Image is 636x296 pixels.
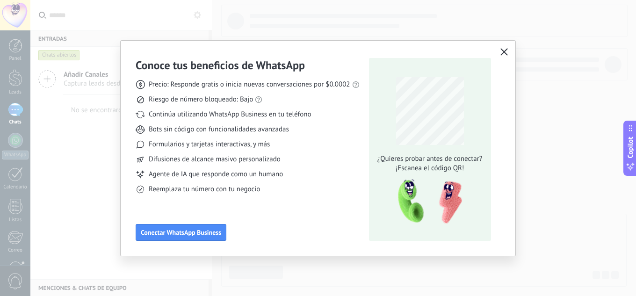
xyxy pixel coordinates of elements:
[149,125,289,134] span: Bots sin código con funcionalidades avanzadas
[136,224,226,241] button: Conectar WhatsApp Business
[149,170,283,179] span: Agente de IA que responde como un humano
[390,177,464,227] img: qr-pic-1x.png
[149,110,311,119] span: Continúa utilizando WhatsApp Business en tu teléfono
[149,140,270,149] span: Formularios y tarjetas interactivas, y más
[149,155,281,164] span: Difusiones de alcance masivo personalizado
[141,229,221,236] span: Conectar WhatsApp Business
[626,137,635,158] span: Copilot
[375,164,485,173] span: ¡Escanea el código QR!
[375,154,485,164] span: ¿Quieres probar antes de conectar?
[149,80,350,89] span: Precio: Responde gratis o inicia nuevas conversaciones por $0.0002
[149,95,253,104] span: Riesgo de número bloqueado: Bajo
[136,58,305,72] h3: Conoce tus beneficios de WhatsApp
[149,185,260,194] span: Reemplaza tu número con tu negocio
